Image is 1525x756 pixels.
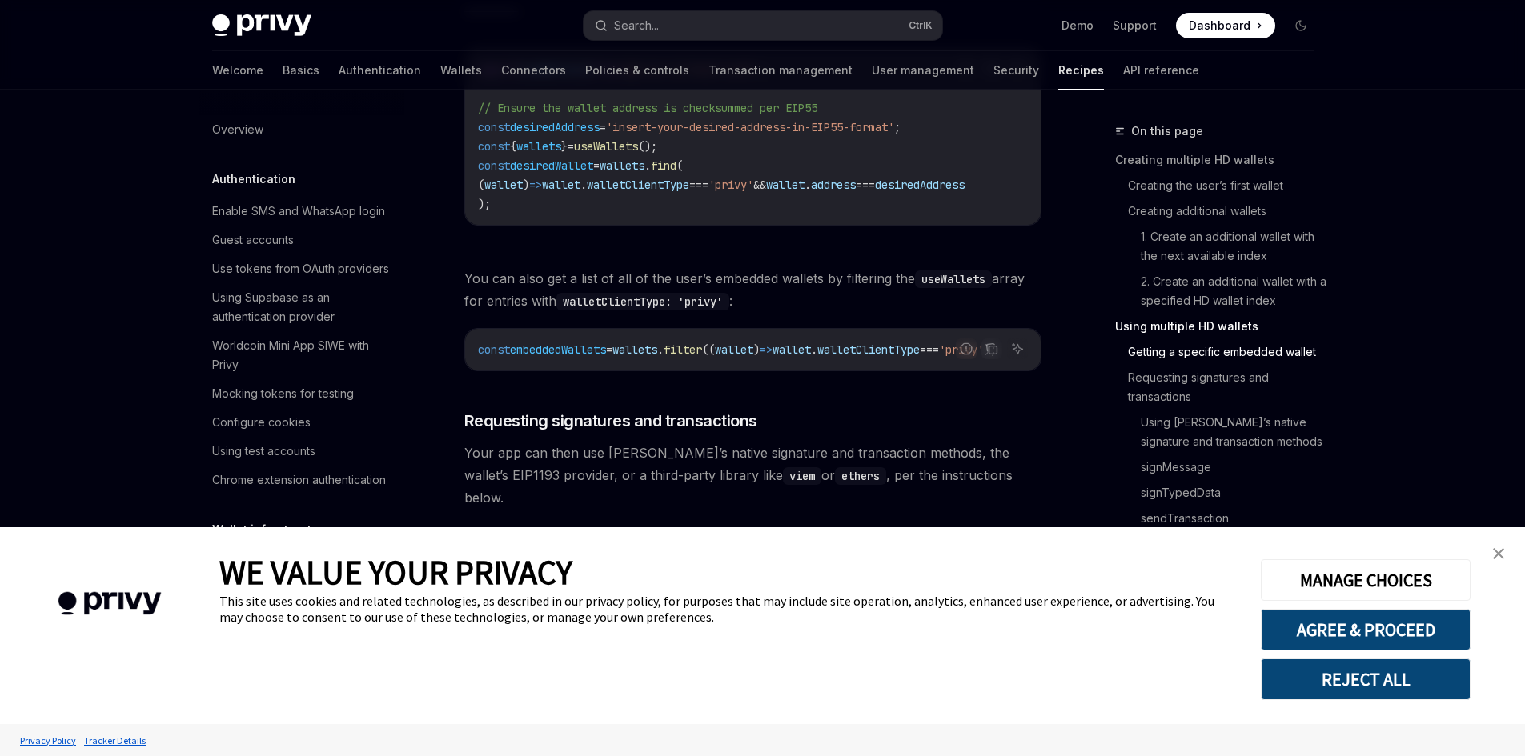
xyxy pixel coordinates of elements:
span: = [600,120,606,134]
div: Using Supabase as an authentication provider [212,288,395,326]
a: Use tokens from OAuth providers [199,254,404,283]
span: address [811,178,856,192]
span: Ctrl K [909,19,933,32]
span: You can also get a list of all of the user’s embedded wallets by filtering the array for entries ... [464,267,1041,312]
div: Search... [614,16,659,35]
a: Privacy Policy [16,726,80,754]
a: Using test accounts [199,437,404,466]
a: 2. Create an additional wallet with a specified HD wallet index [1141,269,1326,314]
span: === [920,342,939,357]
span: // Ensure the wallet address is checksummed per EIP55 [478,101,817,115]
code: viem [783,467,821,485]
span: 'privy' [708,178,753,192]
a: Creating multiple HD wallets [1115,147,1326,173]
span: find [651,158,676,173]
span: wallet [484,178,523,192]
a: sendTransaction [1141,506,1326,531]
span: 'privy' [939,342,984,357]
code: ethers [835,467,886,485]
span: desiredAddress [510,120,600,134]
a: 1. Create an additional wallet with the next available index [1141,224,1326,269]
span: ) [753,342,760,357]
span: const [478,139,510,154]
a: Worldcoin Mini App SIWE with Privy [199,331,404,379]
span: wallet [766,178,805,192]
span: desiredAddress [875,178,965,192]
a: close banner [1483,538,1515,570]
a: Chrome extension authentication [199,466,404,494]
span: && [753,178,766,192]
a: Creating additional wallets [1128,198,1326,224]
a: Tracker Details [80,726,150,754]
h5: Wallet infrastructure [212,520,331,539]
span: wallets [516,139,561,154]
a: User management [872,51,974,90]
span: filter [664,342,702,357]
span: === [689,178,708,192]
span: desiredWallet [510,158,593,173]
span: = [593,158,600,173]
a: Overview [199,115,404,144]
span: . [580,178,587,192]
span: wallet [715,342,753,357]
span: wallets [612,342,657,357]
a: Guest accounts [199,226,404,254]
span: . [657,342,664,357]
span: ; [894,120,901,134]
a: Using Supabase as an authentication provider [199,283,404,331]
span: wallet [773,342,811,357]
a: Dashboard [1176,13,1275,38]
a: Support [1113,18,1157,34]
div: Chrome extension authentication [212,470,386,490]
img: company logo [24,569,195,638]
span: embeddedWallets [510,342,606,357]
span: . [805,178,811,192]
div: Use tokens from OAuth providers [212,259,389,278]
span: const [478,158,510,173]
button: REJECT ALL [1261,658,1471,700]
a: Configure cookies [199,408,404,437]
span: 'insert-your-desired-address-in-EIP55-format' [606,120,894,134]
span: walletClientType [587,178,689,192]
span: = [568,139,574,154]
span: walletClientType [817,342,920,357]
a: Welcome [212,51,263,90]
span: = [606,342,612,357]
a: API reference [1123,51,1199,90]
div: Overview [212,120,263,139]
a: Requesting signatures and transactions [1128,365,1326,410]
div: Mocking tokens for testing [212,384,354,403]
span: const [478,342,510,357]
span: (( [702,342,715,357]
a: signTypedData [1141,480,1326,506]
span: . [644,158,651,173]
span: { [510,139,516,154]
span: . [811,342,817,357]
button: AGREE & PROCEED [1261,609,1471,650]
span: Dashboard [1189,18,1250,34]
a: Transaction management [708,51,853,90]
a: Mocking tokens for testing [199,379,404,408]
a: Security [993,51,1039,90]
img: close banner [1493,548,1504,559]
button: Ask AI [1007,338,1028,359]
span: } [561,139,568,154]
a: Enable SMS and WhatsApp login [199,197,404,226]
code: useWallets [915,270,992,288]
div: Guest accounts [212,230,294,250]
span: ( [478,178,484,192]
a: Demo [1061,18,1094,34]
a: signMessage [1141,454,1326,480]
button: Report incorrect code [956,338,977,359]
a: Getting a specific embedded wallet [1128,339,1326,365]
div: This site uses cookies and related technologies, as described in our privacy policy, for purposes... [219,593,1237,625]
span: Your app can then use [PERSON_NAME]’s native signature and transaction methods, the wallet’s EIP1... [464,442,1041,509]
a: Creating the user’s first wallet [1128,173,1326,198]
h5: Authentication [212,170,295,189]
span: wallets [600,158,644,173]
div: Configure cookies [212,413,311,432]
div: Enable SMS and WhatsApp login [212,202,385,221]
span: wallet [542,178,580,192]
span: useWallets [574,139,638,154]
button: Copy the contents from the code block [981,338,1002,359]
